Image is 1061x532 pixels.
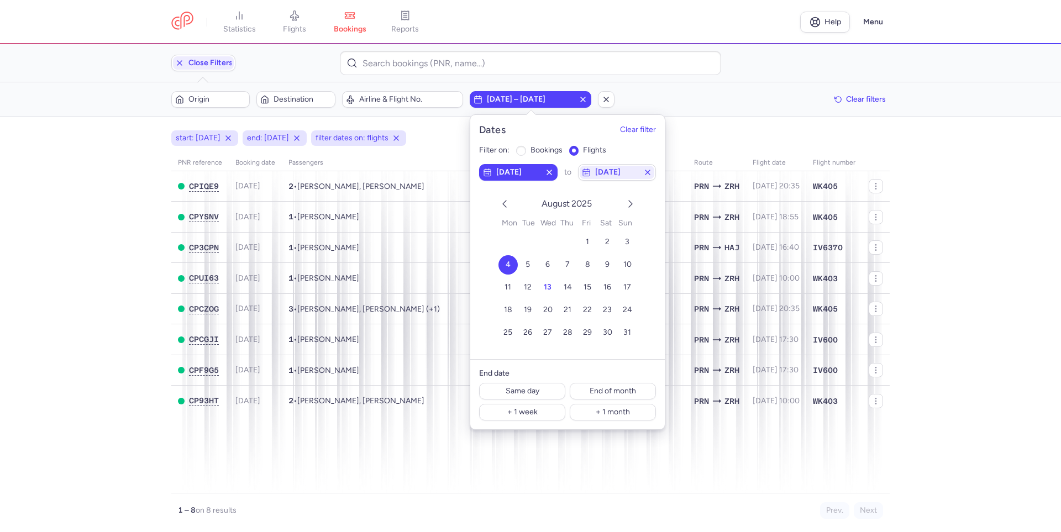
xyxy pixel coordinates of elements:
[605,260,610,269] span: 9
[256,91,335,108] button: Destination
[542,198,571,209] span: August
[505,282,511,292] span: 11
[359,95,460,104] span: Airline & Flight No.
[189,212,219,221] span: CPYSNV
[585,260,590,269] span: 8
[189,335,219,344] button: CPCGJI
[753,212,799,222] span: [DATE] 18:55
[854,502,883,519] button: Next
[247,133,289,144] span: end: [DATE]
[694,272,709,285] span: PRN
[583,328,592,337] span: 29
[377,10,433,34] a: reports
[189,396,219,405] button: CP93HT
[518,323,538,343] button: 26
[288,182,424,191] span: •
[189,304,219,313] span: CPCZOG
[342,91,464,108] button: Airline & Flight No.
[196,505,237,515] span: on 8 results
[523,328,532,337] span: 26
[498,197,511,213] button: previous month
[694,241,709,254] span: PRN
[274,95,331,104] span: Destination
[189,243,219,252] button: CP3CPN
[598,255,617,275] button: 9
[543,328,552,337] span: 27
[569,146,579,156] input: flights
[288,366,293,375] span: 1
[813,396,838,407] span: WK403
[189,243,219,252] span: CP3CPN
[753,335,799,344] span: [DATE] 17:30
[753,273,800,283] span: [DATE] 10:00
[171,55,235,71] button: Close filters
[687,155,746,171] th: Route
[564,305,571,314] span: 21
[558,301,577,320] button: 21
[189,304,219,314] button: CPCZOG
[235,273,260,283] span: [DATE]
[578,255,597,275] button: 8
[753,365,799,375] span: [DATE] 17:30
[831,91,890,108] button: Clear filters
[334,24,366,34] span: bookings
[724,272,739,285] span: ZRH
[820,502,849,519] button: Prev.
[753,181,800,191] span: [DATE] 20:35
[694,211,709,223] span: PRN
[288,273,293,282] span: 1
[623,305,632,314] span: 24
[545,260,550,269] span: 6
[479,368,656,378] h6: End date
[598,301,617,320] button: 23
[813,273,838,284] span: WK403
[598,233,617,252] button: 2
[188,59,233,67] span: Close filters
[753,304,800,313] span: [DATE] 20:35
[526,260,530,269] span: 5
[623,328,631,337] span: 31
[391,24,419,34] span: reports
[724,211,739,223] span: Zurich, Zürich, Switzerland
[724,303,739,315] span: ZRH
[578,278,597,297] button: 15
[625,237,629,246] span: 3
[543,305,553,314] span: 20
[503,328,512,337] span: 25
[746,155,806,171] th: flight date
[620,126,656,135] button: Clear filter
[189,273,219,282] span: CPUI63
[288,273,359,283] span: •
[595,168,639,177] span: [DATE]
[603,282,611,292] span: 16
[288,396,424,405] span: •
[498,323,518,343] button: 25
[623,282,631,292] span: 17
[288,335,359,344] span: •
[724,395,739,407] span: ZRH
[538,301,558,320] button: 20
[189,182,219,191] span: CPIQE9
[516,146,526,156] input: bookings
[586,237,589,246] span: 1
[584,282,591,292] span: 15
[583,305,592,314] span: 22
[479,146,510,155] span: Filter on:
[188,95,246,104] span: Origin
[297,366,359,375] span: Fjona AVDULLAHU
[288,366,359,375] span: •
[524,305,532,314] span: 19
[189,273,219,283] button: CPUI63
[538,255,558,275] button: 6
[618,323,637,343] button: 31
[813,334,838,345] span: IV600
[558,255,577,275] button: 7
[498,278,518,297] button: 11
[694,180,709,192] span: PRN
[538,323,558,343] button: 27
[694,395,709,407] span: PRN
[235,335,260,344] span: [DATE]
[578,233,597,252] button: 1
[564,168,571,177] span: to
